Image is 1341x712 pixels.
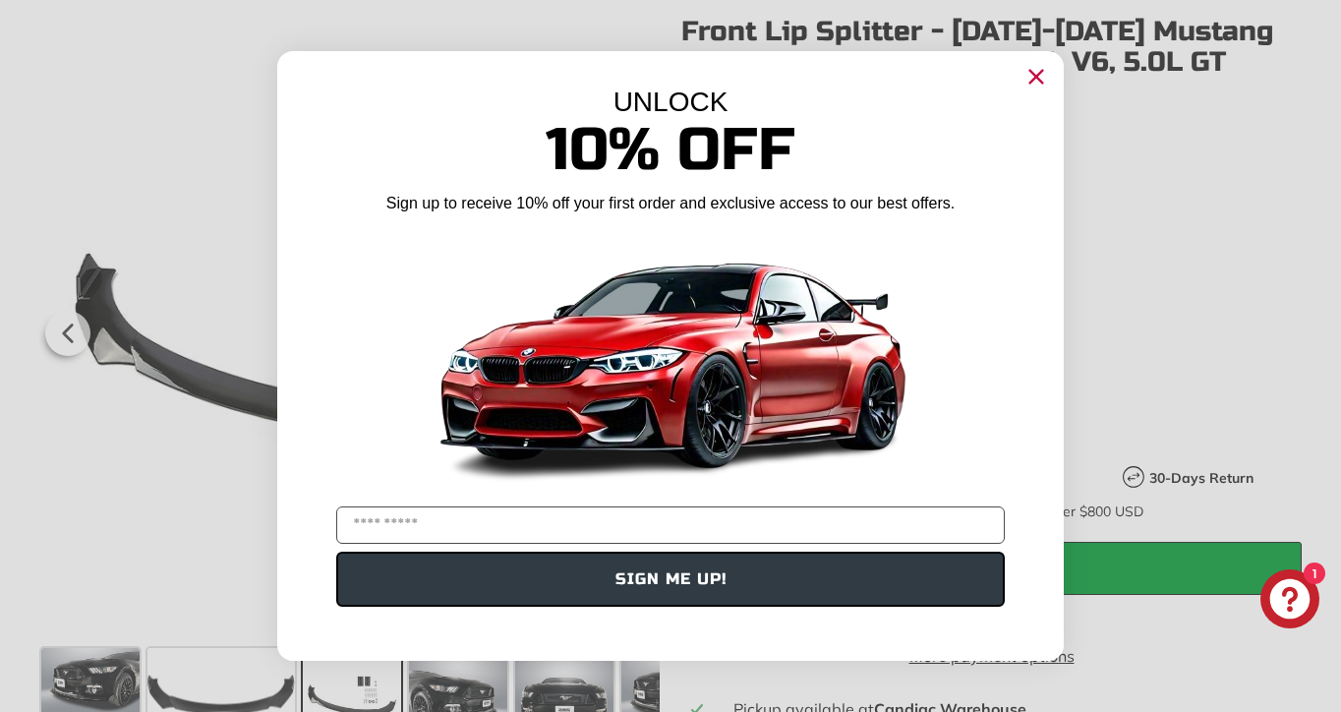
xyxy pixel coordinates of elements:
img: Banner showing BMW 4 Series Body kit [425,222,916,499]
button: Close dialog [1020,61,1052,92]
span: UNLOCK [613,87,729,117]
span: 10% Off [546,114,795,186]
button: SIGN ME UP! [336,552,1005,607]
span: Sign up to receive 10% off your first order and exclusive access to our best offers. [386,195,955,211]
input: YOUR EMAIL [336,506,1005,544]
inbox-online-store-chat: Shopify online store chat [1254,569,1325,633]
